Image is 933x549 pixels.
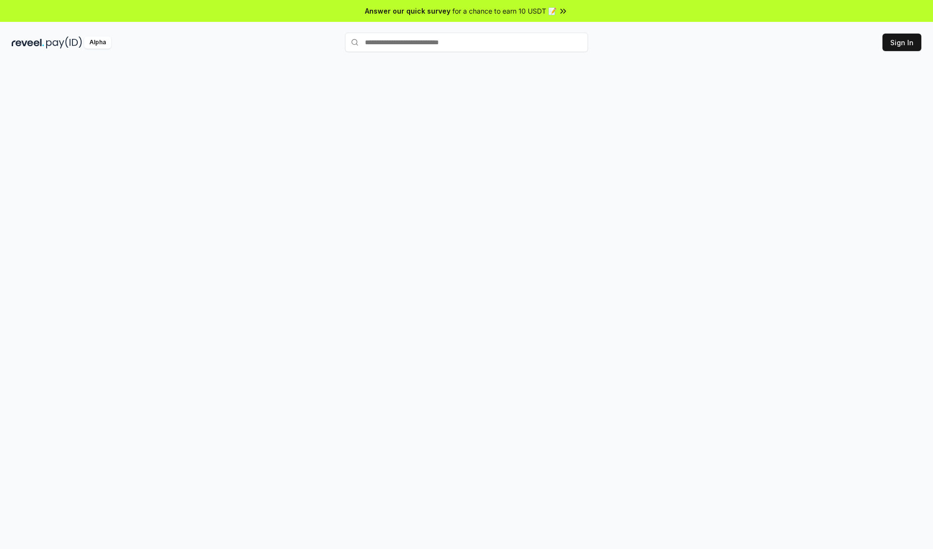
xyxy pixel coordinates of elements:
span: Answer our quick survey [365,6,450,16]
div: Alpha [84,36,111,49]
button: Sign In [882,34,921,51]
span: for a chance to earn 10 USDT 📝 [452,6,556,16]
img: pay_id [46,36,82,49]
img: reveel_dark [12,36,44,49]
